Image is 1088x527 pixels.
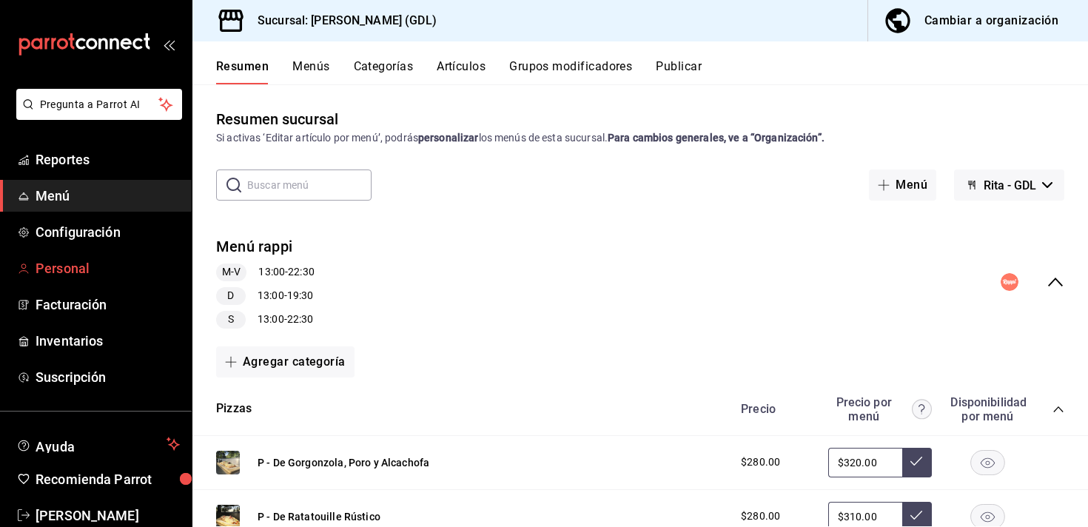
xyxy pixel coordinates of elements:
[222,312,240,327] span: S
[950,395,1024,423] div: Disponibilidad por menú
[216,346,355,377] button: Agregar categoría
[216,130,1064,146] div: Si activas ‘Editar artículo por menú’, podrás los menús de esta sucursal.
[10,107,182,123] a: Pregunta a Parrot AI
[216,451,240,474] img: Preview
[509,59,632,84] button: Grupos modificadores
[216,311,315,329] div: 13:00 - 22:30
[36,186,180,206] span: Menú
[726,402,821,416] div: Precio
[216,108,338,130] div: Resumen sucursal
[216,59,1088,84] div: navigation tabs
[828,448,902,477] input: Sin ajuste
[36,258,180,278] span: Personal
[216,264,246,280] span: M-V
[36,435,161,453] span: Ayuda
[437,59,486,84] button: Artículos
[163,38,175,50] button: open_drawer_menu
[258,455,429,470] button: P - De Gorgonzola, Poro y Alcachofa
[258,509,380,524] button: P - De Ratatouille Rústico
[216,287,315,305] div: 13:00 - 19:30
[216,59,269,84] button: Resumen
[954,169,1064,201] button: Rita - GDL
[741,454,780,470] span: $280.00
[656,59,702,84] button: Publicar
[221,288,240,303] span: D
[16,89,182,120] button: Pregunta a Parrot AI
[828,395,932,423] div: Precio por menú
[292,59,329,84] button: Menús
[36,331,180,351] span: Inventarios
[36,150,180,169] span: Reportes
[36,469,180,489] span: Recomienda Parrot
[924,10,1058,31] div: Cambiar a organización
[354,59,414,84] button: Categorías
[1052,403,1064,415] button: collapse-category-row
[192,224,1088,340] div: collapse-menu-row
[984,178,1036,192] span: Rita - GDL
[36,506,180,526] span: [PERSON_NAME]
[418,132,479,144] strong: personalizar
[216,263,315,281] div: 13:00 - 22:30
[608,132,825,144] strong: Para cambios generales, ve a “Organización”.
[247,170,372,200] input: Buscar menú
[40,97,159,113] span: Pregunta a Parrot AI
[36,295,180,315] span: Facturación
[216,236,292,258] button: Menú rappi
[869,169,936,201] button: Menú
[246,12,437,30] h3: Sucursal: [PERSON_NAME] (GDL)
[36,367,180,387] span: Suscripción
[36,222,180,242] span: Configuración
[741,508,780,524] span: $280.00
[216,400,252,417] button: Pizzas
